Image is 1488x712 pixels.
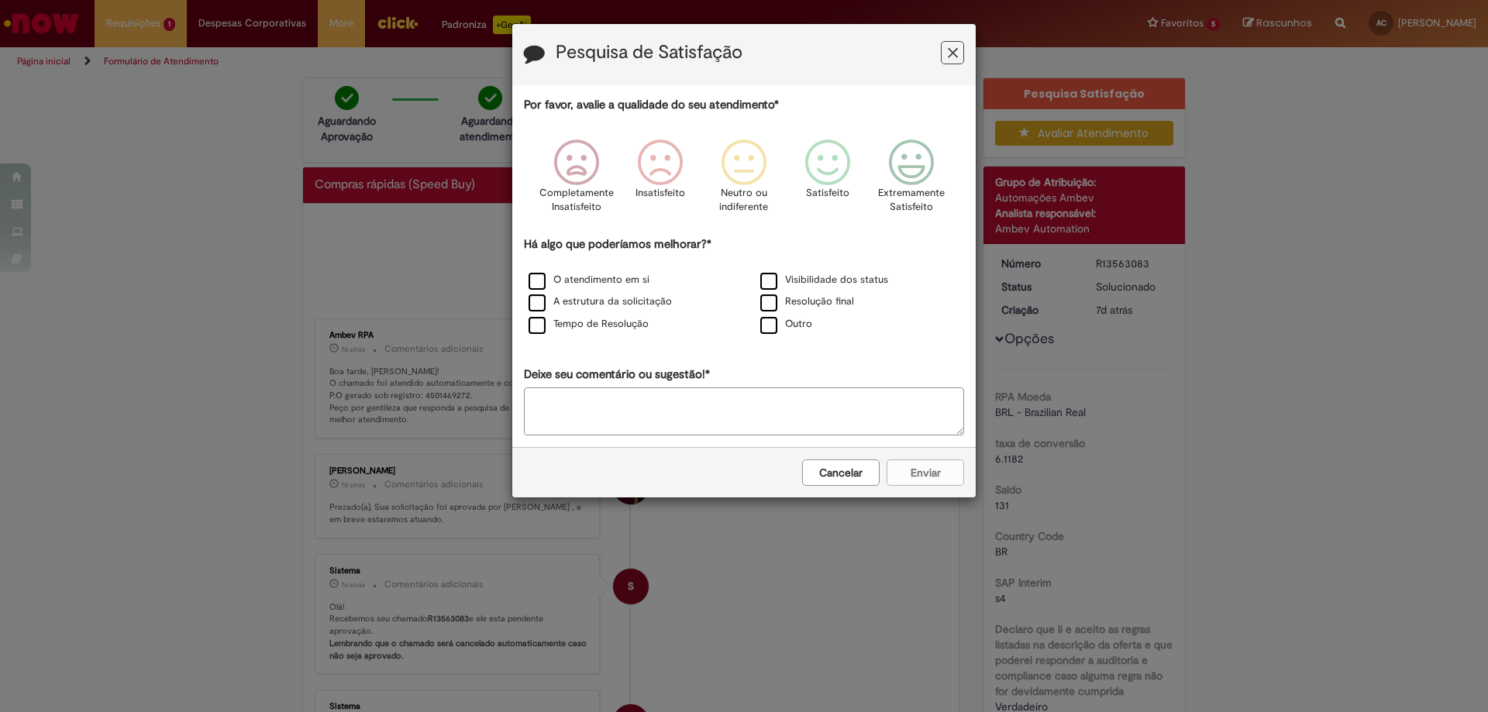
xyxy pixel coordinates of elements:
label: Tempo de Resolução [529,317,649,332]
div: Neutro ou indiferente [704,128,784,234]
p: Completamente Insatisfeito [539,186,614,215]
div: Insatisfeito [621,128,700,234]
label: Outro [760,317,812,332]
div: Extremamente Satisfeito [872,128,951,234]
p: Satisfeito [806,186,849,201]
label: O atendimento em si [529,273,649,287]
label: Visibilidade dos status [760,273,888,287]
label: Resolução final [760,294,854,309]
label: Deixe seu comentário ou sugestão!* [524,366,710,383]
label: Por favor, avalie a qualidade do seu atendimento* [524,97,779,113]
div: Satisfeito [788,128,867,234]
div: Completamente Insatisfeito [536,128,615,234]
label: Pesquisa de Satisfação [556,43,742,63]
div: Há algo que poderíamos melhorar?* [524,236,964,336]
p: Neutro ou indiferente [716,186,772,215]
label: A estrutura da solicitação [529,294,672,309]
button: Cancelar [802,459,880,486]
p: Extremamente Satisfeito [878,186,945,215]
p: Insatisfeito [635,186,685,201]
